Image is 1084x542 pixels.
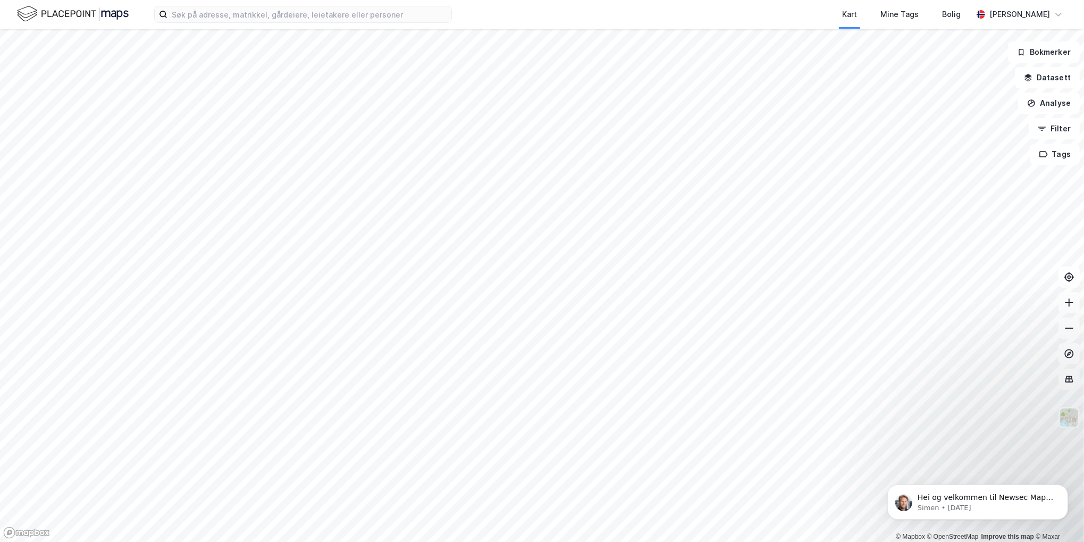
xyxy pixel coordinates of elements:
[1008,41,1080,63] button: Bokmerker
[1059,407,1079,428] img: Z
[1029,118,1080,139] button: Filter
[989,8,1050,21] div: [PERSON_NAME]
[896,533,925,540] a: Mapbox
[981,533,1034,540] a: Improve this map
[842,8,857,21] div: Kart
[927,533,979,540] a: OpenStreetMap
[3,527,50,539] a: Mapbox homepage
[1018,93,1080,114] button: Analyse
[1015,67,1080,88] button: Datasett
[880,8,919,21] div: Mine Tags
[167,6,451,22] input: Søk på adresse, matrikkel, gårdeiere, leietakere eller personer
[942,8,961,21] div: Bolig
[17,5,129,23] img: logo.f888ab2527a4732fd821a326f86c7f29.svg
[1030,144,1080,165] button: Tags
[871,462,1084,537] iframe: Intercom notifications message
